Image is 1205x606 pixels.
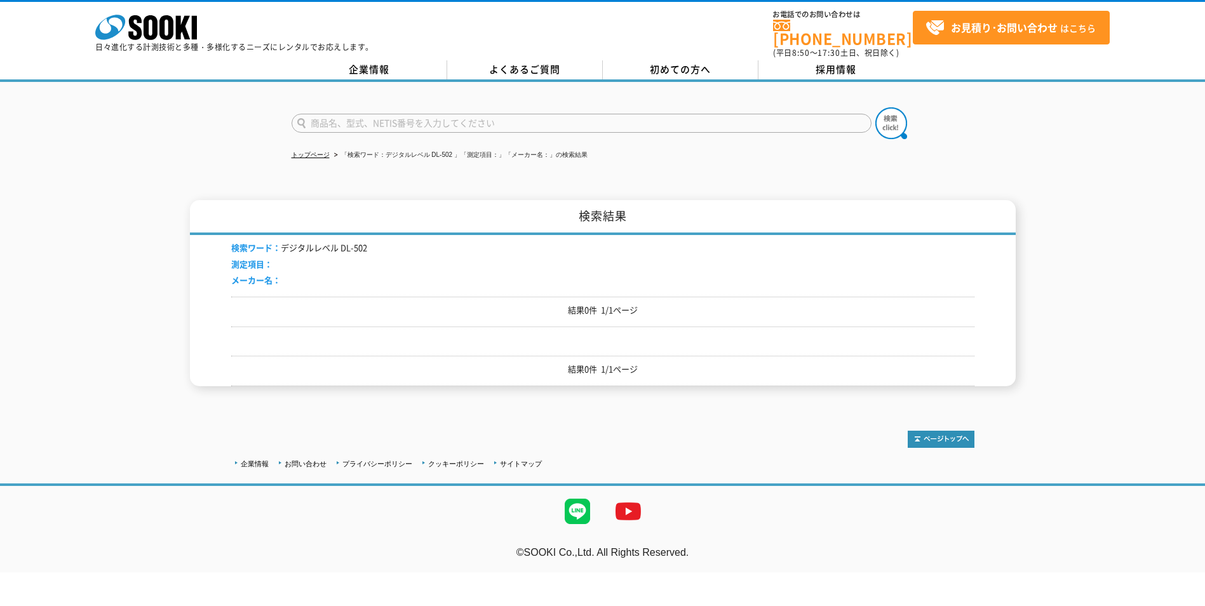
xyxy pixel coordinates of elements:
span: 初めての方へ [650,62,711,76]
span: 8:50 [792,47,810,58]
span: はこちら [926,18,1096,37]
a: クッキーポリシー [428,460,484,468]
img: YouTube [603,486,654,537]
span: (平日 ～ 土日、祝日除く) [773,47,899,58]
a: 企業情報 [241,460,269,468]
a: 採用情報 [758,60,914,79]
a: お問い合わせ [285,460,326,468]
span: メーカー名： [231,274,281,286]
img: LINE [552,486,603,537]
a: トップページ [292,151,330,158]
a: テストMail [1156,560,1205,570]
strong: お見積り･お問い合わせ [951,20,1058,35]
a: プライバシーポリシー [342,460,412,468]
a: 初めての方へ [603,60,758,79]
a: 企業情報 [292,60,447,79]
p: 日々進化する計測技術と多種・多様化するニーズにレンタルでお応えします。 [95,43,374,51]
span: 検索ワード： [231,241,281,253]
a: よくあるご質問 [447,60,603,79]
input: 商品名、型式、NETIS番号を入力してください [292,114,872,133]
p: 結果0件 1/1ページ [231,363,974,376]
a: [PHONE_NUMBER] [773,20,913,46]
li: 「検索ワード：デジタルレベル DL-502 」「測定項目：」「メーカー名：」の検索結果 [332,149,588,162]
span: 17:30 [818,47,840,58]
li: デジタルレベル DL-502 [231,241,367,255]
img: トップページへ [908,431,974,448]
p: 結果0件 1/1ページ [231,304,974,317]
h1: 検索結果 [190,200,1016,235]
a: お見積り･お問い合わせはこちら [913,11,1110,44]
a: サイトマップ [500,460,542,468]
img: btn_search.png [875,107,907,139]
span: 測定項目： [231,258,273,270]
span: お電話でのお問い合わせは [773,11,913,18]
